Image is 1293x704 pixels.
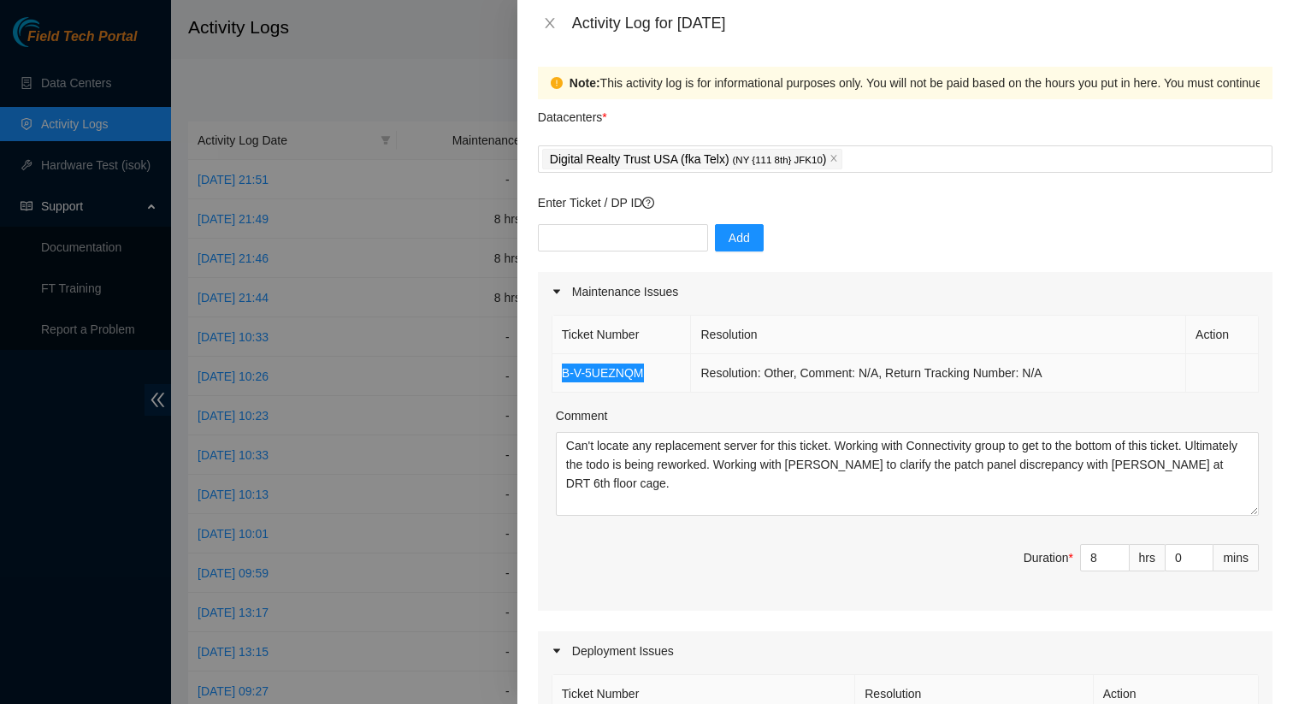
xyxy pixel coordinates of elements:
[830,154,838,164] span: close
[538,631,1272,671] div: Deployment Issues
[570,74,600,92] strong: Note:
[552,316,692,354] th: Ticket Number
[556,406,608,425] label: Comment
[552,287,562,297] span: caret-right
[1130,544,1166,571] div: hrs
[538,99,607,127] p: Datacenters
[538,15,562,32] button: Close
[550,150,827,169] p: Digital Realty Trust USA (fka Telx) )
[552,646,562,656] span: caret-right
[538,193,1272,212] p: Enter Ticket / DP ID
[1186,316,1259,354] th: Action
[556,432,1259,516] textarea: Comment
[538,272,1272,311] div: Maintenance Issues
[551,77,563,89] span: exclamation-circle
[642,197,654,209] span: question-circle
[543,16,557,30] span: close
[729,228,750,247] span: Add
[572,14,1272,33] div: Activity Log for [DATE]
[1024,548,1073,567] div: Duration
[1213,544,1259,571] div: mins
[691,354,1186,393] td: Resolution: Other, Comment: N/A, Return Tracking Number: N/A
[691,316,1186,354] th: Resolution
[733,155,823,165] span: ( NY {111 8th} JFK10
[562,366,644,380] a: B-V-5UEZNQM
[715,224,764,251] button: Add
